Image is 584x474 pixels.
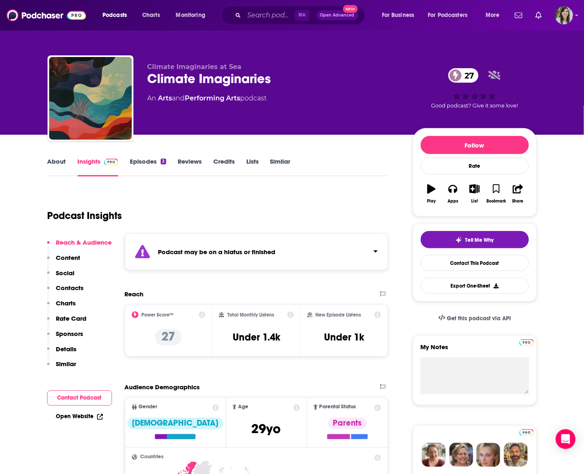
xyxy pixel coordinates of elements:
img: Podchaser - Follow, Share and Rate Podcasts [7,7,86,23]
p: Sponsors [56,330,83,338]
span: Monitoring [176,10,205,21]
button: Sponsors [47,330,83,345]
span: More [486,10,500,21]
span: Logged in as devinandrade [555,6,573,24]
a: Episodes3 [130,157,166,176]
div: Open Intercom Messenger [556,429,576,449]
div: Bookmark [486,199,506,204]
p: Content [56,254,81,262]
div: Parents [328,418,367,429]
img: Podchaser Pro [520,339,534,346]
input: Search podcasts, credits, & more... [244,9,295,22]
a: Reviews [178,157,202,176]
button: Content [47,254,81,269]
img: Jules Profile [477,443,501,467]
p: Rate Card [56,314,87,322]
strong: Podcast may be on a hiatus or finished [158,248,276,256]
button: tell me why sparkleTell Me Why [421,231,529,248]
button: Open AdvancedNew [317,10,358,20]
h3: Under 1.4k [233,331,280,343]
span: Open Advanced [320,13,355,17]
div: Search podcasts, credits, & more... [229,6,373,25]
label: My Notes [421,343,529,357]
span: Age [238,405,248,410]
a: Performing Arts [185,94,241,102]
button: Share [507,179,529,209]
span: Countries [141,455,164,460]
span: Gender [139,405,157,410]
button: Rate Card [47,314,87,330]
button: Export One-Sheet [421,278,529,294]
p: Details [56,345,77,353]
a: Open Website [56,413,103,420]
button: Details [47,345,77,360]
h2: Power Score™ [142,312,174,318]
span: Podcasts [102,10,127,21]
a: Charts [137,9,165,22]
a: About [48,157,66,176]
button: Reach & Audience [47,238,112,254]
p: Similar [56,360,76,368]
button: open menu [170,9,216,22]
a: Pro website [520,428,534,436]
span: 27 [457,68,479,83]
a: Contact This Podcast [421,255,529,271]
span: and [172,94,185,102]
img: tell me why sparkle [455,237,462,243]
h2: Total Monthly Listens [227,312,274,318]
img: User Profile [555,6,573,24]
p: Social [56,269,75,277]
button: open menu [376,9,425,22]
button: Apps [442,179,464,209]
button: open menu [423,9,480,22]
a: Get this podcast via API [432,308,518,329]
button: Similar [47,360,76,375]
p: Reach & Audience [56,238,112,246]
span: For Business [382,10,415,21]
span: Tell Me Why [465,237,494,243]
a: Similar [270,157,291,176]
a: InsightsPodchaser Pro [78,157,119,176]
a: Arts [158,94,172,102]
button: Charts [47,299,76,314]
img: Climate Imaginaries [49,57,132,140]
div: Rate [421,157,529,174]
button: Contacts [47,284,84,299]
img: Podchaser Pro [104,159,119,165]
p: Charts [56,299,76,307]
div: List [472,199,478,204]
button: Social [47,269,75,284]
span: Climate Imaginaries at Sea [148,63,242,71]
h2: New Episode Listens [316,312,361,318]
img: Podchaser Pro [520,429,534,436]
span: For Podcasters [428,10,468,21]
span: 29 yo [252,421,281,437]
span: New [343,5,358,13]
h2: Audience Demographics [125,383,200,391]
div: 3 [161,159,166,164]
a: 27 [448,68,479,83]
img: Sydney Profile [422,443,446,467]
span: Get this podcast via API [447,315,511,322]
a: Pro website [520,338,534,346]
button: open menu [97,9,138,22]
button: Play [421,179,442,209]
span: Charts [142,10,160,21]
a: Show notifications dropdown [512,8,526,22]
button: Contact Podcast [47,391,112,406]
span: Good podcast? Give it some love! [431,102,518,109]
button: open menu [480,9,510,22]
p: Contacts [56,284,84,292]
button: Bookmark [486,179,507,209]
p: 27 [155,329,182,345]
h1: Podcast Insights [48,210,122,222]
div: [DEMOGRAPHIC_DATA] [127,418,224,429]
div: Play [427,199,436,204]
div: Share [512,199,524,204]
div: An podcast [148,93,267,103]
button: List [464,179,485,209]
button: Follow [421,136,529,154]
img: Barbara Profile [449,443,473,467]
